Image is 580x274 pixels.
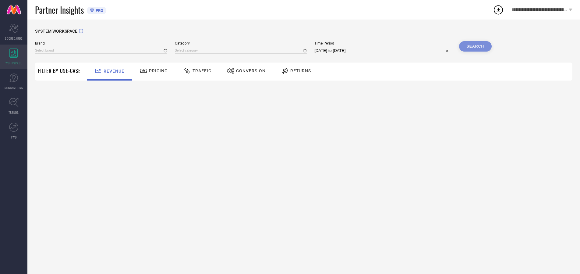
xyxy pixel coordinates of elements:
span: Revenue [104,69,124,74]
input: Select category [175,47,307,54]
span: TRENDS [9,110,19,115]
span: Returns [290,68,311,73]
span: Filter By Use-Case [38,67,81,74]
div: Open download list [493,4,504,15]
input: Select brand [35,47,167,54]
span: WORKSPACE [5,61,22,65]
span: Brand [35,41,167,45]
span: Conversion [236,68,266,73]
span: Pricing [149,68,168,73]
span: SYSTEM WORKSPACE [35,29,77,34]
span: FWD [11,135,17,139]
span: Traffic [193,68,211,73]
input: Select time period [314,47,451,54]
span: Time Period [314,41,451,45]
span: SUGGESTIONS [5,85,23,90]
span: Partner Insights [35,4,84,16]
span: SCORECARDS [5,36,23,41]
span: PRO [94,8,103,13]
span: Category [175,41,307,45]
